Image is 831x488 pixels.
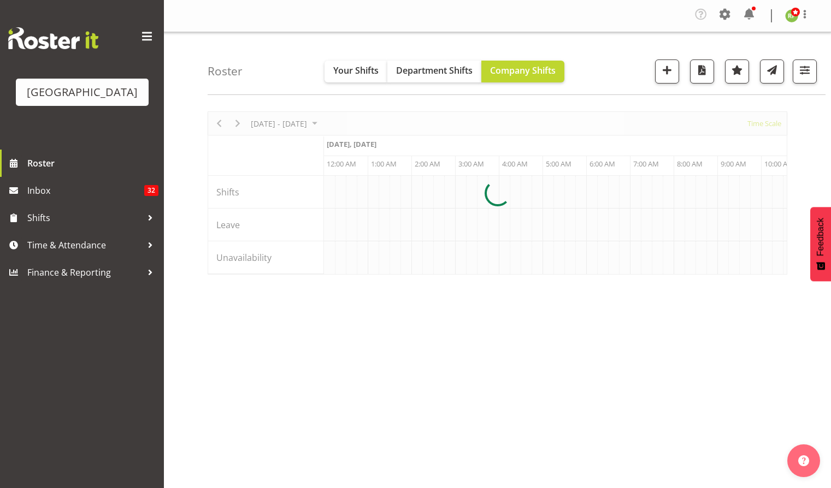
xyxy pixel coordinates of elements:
button: Filter Shifts [793,59,817,84]
button: Department Shifts [387,61,481,82]
span: 32 [144,185,158,196]
span: Time & Attendance [27,237,142,253]
button: Highlight an important date within the roster. [725,59,749,84]
span: Your Shifts [333,64,379,76]
img: Rosterit website logo [8,27,98,49]
button: Company Shifts [481,61,564,82]
img: help-xxl-2.png [798,455,809,466]
button: Your Shifts [325,61,387,82]
span: Department Shifts [396,64,473,76]
span: Inbox [27,182,144,199]
button: Feedback - Show survey [810,207,831,281]
span: Feedback [816,218,826,256]
span: Finance & Reporting [27,264,142,281]
span: Roster [27,155,158,171]
button: Download a PDF of the roster according to the set date range. [690,59,714,84]
h4: Roster [208,65,243,78]
span: Company Shifts [490,64,556,76]
div: [GEOGRAPHIC_DATA] [27,84,138,100]
button: Add a new shift [655,59,679,84]
button: Send a list of all shifts for the selected filtered period to all rostered employees. [760,59,784,84]
img: richard-freeman9074.jpg [785,9,798,22]
span: Shifts [27,210,142,226]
